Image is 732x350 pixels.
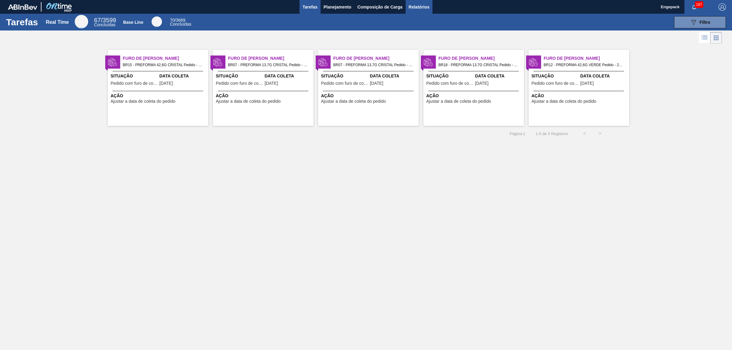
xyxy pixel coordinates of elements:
[108,58,117,67] img: status
[719,3,726,11] img: Logout
[216,73,263,79] span: Situação
[160,81,173,86] span: 23/09/2025
[592,126,608,141] button: >
[94,22,115,27] span: Concluídas
[333,62,414,68] span: BR07 - PREFORMA 13,7G CRISTAL Pedido - 2030992
[321,73,368,79] span: Situação
[123,55,208,62] span: Furo de Coleta
[684,3,704,11] button: Notificações
[228,62,309,68] span: BR07 - PREFORMA 13,7G CRISTAL Pedido - 2031676
[170,18,175,23] span: 70
[8,4,37,10] img: TNhmsLtSVTkK8tSr43FrP2fwEKptu5GPRR3wAAAABJRU5ErkJggg==
[544,62,624,68] span: BR12 - PREFORMA 42,6G VERDE Pedido - 2031675
[700,20,710,25] span: Filtro
[123,62,203,68] span: BR15 - PREFORMA 42,6G CRISTAL Pedido - 2037141
[303,3,318,11] span: Tarefas
[532,93,628,99] span: Ação
[534,131,568,136] span: 1 - 5 de 5 Registros
[94,18,116,27] div: Real Time
[6,19,38,26] h1: Tarefas
[75,15,88,28] div: Real Time
[532,81,579,86] span: Pedido com furo de coleta
[265,73,312,79] span: Data Coleta
[265,81,278,86] span: 23/09/2025
[321,81,368,86] span: Pedido com furo de coleta
[409,3,429,11] span: Relatórios
[46,20,69,25] div: Real Time
[111,93,207,99] span: Ação
[170,22,191,27] span: Concluídas
[475,73,522,79] span: Data Coleta
[532,73,579,79] span: Situação
[710,32,722,44] div: Visão em Cards
[170,18,185,23] span: / 3669
[111,81,158,86] span: Pedido com furo de coleta
[370,73,417,79] span: Data Coleta
[544,55,629,62] span: Furo de Coleta
[674,16,726,28] button: Filtro
[324,3,351,11] span: Planejamento
[577,126,592,141] button: <
[123,20,143,25] div: Base Line
[475,81,489,86] span: 23/09/2025
[529,58,538,67] img: status
[321,99,386,104] span: Ajustar a data de coleta do pedido
[216,99,281,104] span: Ajustar a data de coleta do pedido
[426,81,474,86] span: Pedido com furo de coleta
[695,1,703,8] span: 187
[424,58,433,67] img: status
[510,131,525,136] span: Página : 1
[170,18,191,26] div: Base Line
[321,93,417,99] span: Ação
[439,62,519,68] span: BR18 - PREFORMA 13,7G CRISTAL Pedido - 2031677
[426,99,491,104] span: Ajustar a data de coleta do pedido
[580,73,628,79] span: Data Coleta
[426,73,474,79] span: Situação
[213,58,222,67] img: status
[439,55,524,62] span: Furo de Coleta
[94,17,101,23] span: 67
[532,99,597,104] span: Ajustar a data de coleta do pedido
[111,99,176,104] span: Ajustar a data de coleta do pedido
[111,73,158,79] span: Situação
[318,58,328,67] img: status
[216,81,263,86] span: Pedido com furo de coleta
[370,81,383,86] span: 17/09/2025
[699,32,710,44] div: Visão em Lista
[152,16,162,27] div: Base Line
[357,3,403,11] span: Composição de Carga
[160,73,207,79] span: Data Coleta
[216,93,312,99] span: Ação
[333,55,419,62] span: Furo de Coleta
[426,93,522,99] span: Ação
[580,81,594,86] span: 23/09/2025
[228,55,314,62] span: Furo de Coleta
[94,17,116,23] span: / 3599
